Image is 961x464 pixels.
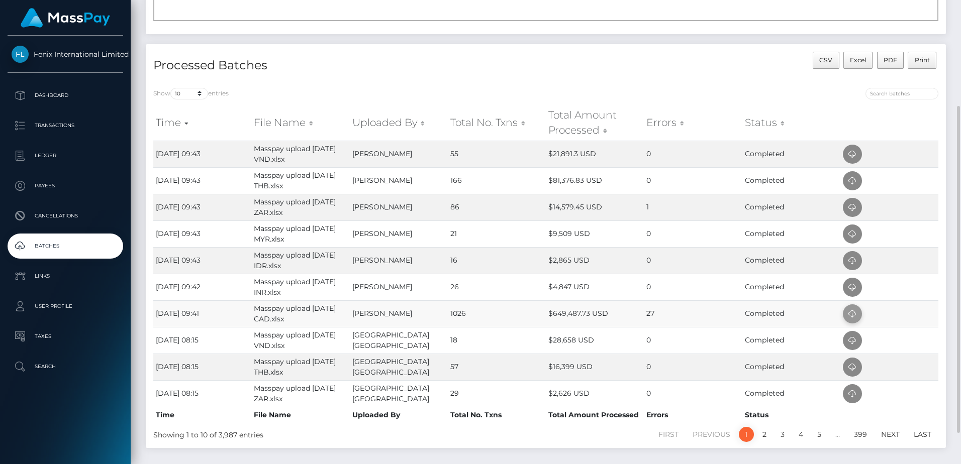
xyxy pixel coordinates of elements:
[915,56,930,64] span: Print
[644,380,742,407] td: 0
[877,52,904,69] button: PDF
[350,105,448,141] th: Uploaded By: activate to sort column ascending
[153,88,229,99] label: Show entries
[251,247,349,274] td: Masspay upload [DATE] IDR.xlsx
[251,327,349,354] td: Masspay upload [DATE] VND.xlsx
[12,299,119,314] p: User Profile
[350,194,448,220] td: [PERSON_NAME]
[350,141,448,167] td: [PERSON_NAME]
[251,167,349,194] td: Masspay upload [DATE] THB.xlsx
[350,220,448,247] td: [PERSON_NAME]
[12,88,119,103] p: Dashboard
[546,274,644,300] td: $4,847 USD
[8,113,123,138] a: Transactions
[12,269,119,284] p: Links
[644,327,742,354] td: 0
[153,380,251,407] td: [DATE] 08:15
[757,427,772,442] a: 2
[12,208,119,223] p: Cancellations
[884,56,897,64] span: PDF
[8,203,123,228] a: Cancellations
[546,380,644,407] td: $2,626 USD
[153,327,251,354] td: [DATE] 08:15
[251,220,349,247] td: Masspay upload [DATE] MYR.xlsx
[448,167,546,194] td: 166
[644,407,742,423] th: Errors
[850,56,866,64] span: Excel
[350,327,448,354] td: [GEOGRAPHIC_DATA] [GEOGRAPHIC_DATA]
[12,239,119,254] p: Batches
[448,380,546,407] td: 29
[448,327,546,354] td: 18
[742,300,840,327] td: Completed
[350,300,448,327] td: [PERSON_NAME]
[251,407,349,423] th: File Name
[644,247,742,274] td: 0
[12,118,119,133] p: Transactions
[12,329,119,344] p: Taxes
[153,105,251,141] th: Time: activate to sort column ascending
[546,141,644,167] td: $21,891.3 USD
[908,427,937,442] a: Last
[350,167,448,194] td: [PERSON_NAME]
[251,380,349,407] td: Masspay upload [DATE] ZAR.xlsx
[546,407,644,423] th: Total Amount Processed
[546,220,644,247] td: $9,509 USD
[448,141,546,167] td: 55
[742,380,840,407] td: Completed
[742,407,840,423] th: Status
[170,88,208,99] select: Showentries
[644,274,742,300] td: 0
[644,167,742,194] td: 0
[251,141,349,167] td: Masspay upload [DATE] VND.xlsx
[251,300,349,327] td: Masspay upload [DATE] CAD.xlsx
[350,354,448,380] td: [GEOGRAPHIC_DATA] [GEOGRAPHIC_DATA]
[876,427,905,442] a: Next
[742,194,840,220] td: Completed
[153,167,251,194] td: [DATE] 09:43
[8,324,123,349] a: Taxes
[12,46,29,63] img: Fenix International Limited
[448,407,546,423] th: Total No. Txns
[546,327,644,354] td: $28,658 USD
[742,354,840,380] td: Completed
[251,105,349,141] th: File Name: activate to sort column ascending
[644,194,742,220] td: 1
[350,274,448,300] td: [PERSON_NAME]
[908,52,936,69] button: Print
[153,194,251,220] td: [DATE] 09:43
[644,354,742,380] td: 0
[742,105,840,141] th: Status: activate to sort column ascending
[448,300,546,327] td: 1026
[448,354,546,380] td: 57
[153,57,538,74] h4: Processed Batches
[350,407,448,423] th: Uploaded By
[153,407,251,423] th: Time
[546,247,644,274] td: $2,865 USD
[546,300,644,327] td: $649,487.73 USD
[8,294,123,319] a: User Profile
[739,427,754,442] a: 1
[8,173,123,198] a: Payees
[8,143,123,168] a: Ledger
[153,247,251,274] td: [DATE] 09:43
[742,247,840,274] td: Completed
[866,88,938,99] input: Search batches
[8,50,123,59] span: Fenix International Limited
[812,427,827,442] a: 5
[153,426,471,440] div: Showing 1 to 10 of 3,987 entries
[251,354,349,380] td: Masspay upload [DATE] THB.xlsx
[21,8,110,28] img: MassPay Logo
[8,83,123,108] a: Dashboard
[8,264,123,289] a: Links
[153,274,251,300] td: [DATE] 09:42
[251,194,349,220] td: Masspay upload [DATE] ZAR.xlsx
[644,105,742,141] th: Errors: activate to sort column ascending
[448,247,546,274] td: 16
[350,247,448,274] td: [PERSON_NAME]
[742,274,840,300] td: Completed
[12,178,119,193] p: Payees
[153,300,251,327] td: [DATE] 09:41
[448,220,546,247] td: 21
[153,220,251,247] td: [DATE] 09:43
